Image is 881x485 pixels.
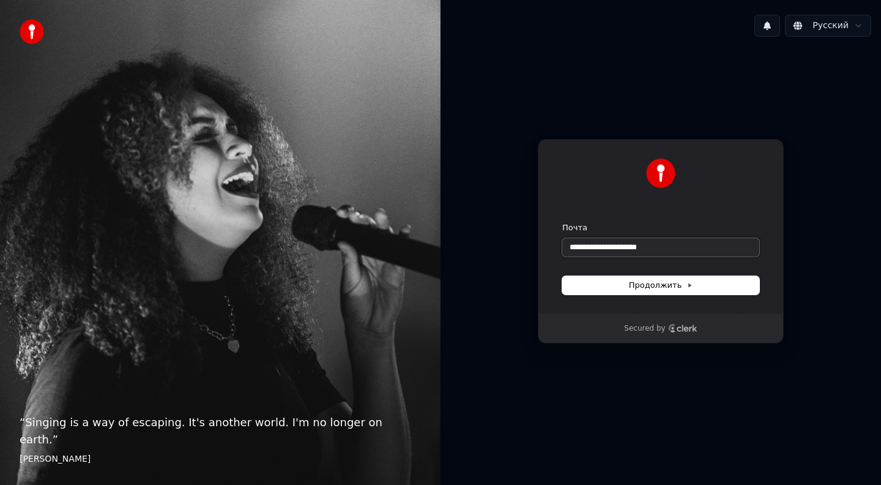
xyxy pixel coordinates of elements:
footer: [PERSON_NAME] [20,453,421,465]
p: Secured by [624,324,665,334]
p: “ Singing is a way of escaping. It's another world. I'm no longer on earth. ” [20,414,421,448]
span: Продолжить [629,280,693,291]
img: Youka [646,159,675,188]
img: youka [20,20,44,44]
label: Почта [562,222,587,233]
button: Продолжить [562,276,759,295]
a: Clerk logo [668,324,697,333]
